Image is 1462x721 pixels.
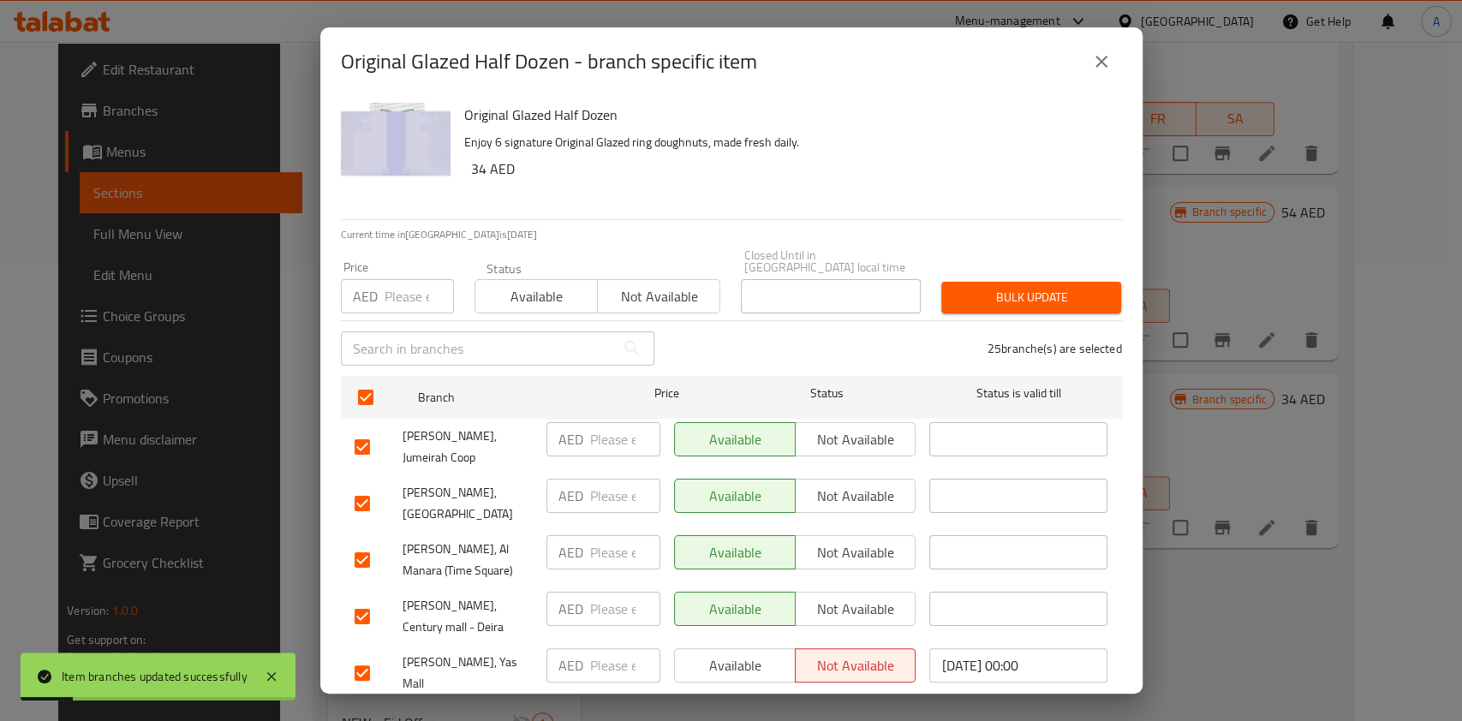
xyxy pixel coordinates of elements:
[674,479,796,513] button: Available
[674,648,796,682] button: Available
[418,387,596,408] span: Branch
[558,429,583,450] p: AED
[590,479,660,513] input: Please enter price
[682,653,789,678] span: Available
[803,484,910,509] span: Not available
[803,427,910,452] span: Not available
[682,427,789,452] span: Available
[674,535,796,569] button: Available
[341,331,615,366] input: Search in branches
[464,132,1108,153] p: Enjoy 6 signature Original Glazed ring doughnuts, made fresh daily.
[674,422,796,456] button: Available
[590,592,660,626] input: Please enter price
[482,284,591,309] span: Available
[597,279,720,313] button: Not available
[674,592,796,626] button: Available
[403,482,533,525] span: [PERSON_NAME], [GEOGRAPHIC_DATA]
[988,340,1122,357] p: 25 branche(s) are selected
[682,540,789,565] span: Available
[929,383,1107,404] span: Status is valid till
[610,383,724,404] span: Price
[464,103,1108,127] h6: Original Glazed Half Dozen
[558,542,583,563] p: AED
[385,279,454,313] input: Please enter price
[62,667,248,686] div: Item branches updated successfully
[341,48,757,75] h2: Original Glazed Half Dozen - branch specific item
[803,597,910,622] span: Not available
[803,653,910,678] span: Not available
[795,648,916,682] button: Not available
[803,540,910,565] span: Not available
[795,479,916,513] button: Not available
[1081,41,1122,82] button: close
[471,157,1108,181] h6: 34 AED
[403,652,533,694] span: [PERSON_NAME], Yas Mall
[737,383,916,404] span: Status
[353,286,378,307] p: AED
[590,648,660,682] input: Please enter price
[590,535,660,569] input: Please enter price
[590,422,660,456] input: Please enter price
[605,284,713,309] span: Not available
[682,484,789,509] span: Available
[795,592,916,626] button: Not available
[403,539,533,581] span: [PERSON_NAME], Al Manara (Time Square)
[474,279,598,313] button: Available
[558,599,583,619] p: AED
[341,103,451,212] img: Original Glazed Half Dozen
[941,282,1121,313] button: Bulk update
[403,595,533,638] span: [PERSON_NAME], Century mall - Deira
[403,426,533,468] span: [PERSON_NAME], Jumeirah Coop
[795,535,916,569] button: Not available
[341,227,1122,242] p: Current time in [GEOGRAPHIC_DATA] is [DATE]
[682,597,789,622] span: Available
[955,287,1107,308] span: Bulk update
[558,655,583,676] p: AED
[558,486,583,506] p: AED
[795,422,916,456] button: Not available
